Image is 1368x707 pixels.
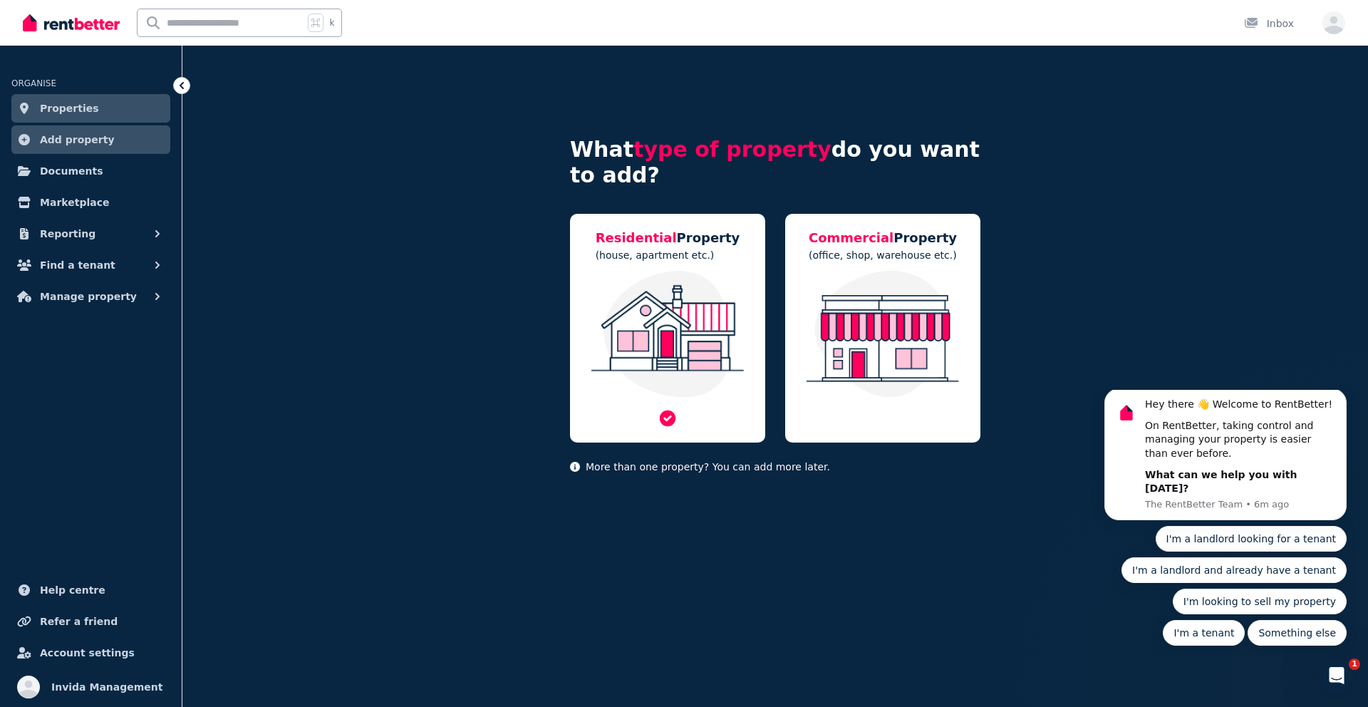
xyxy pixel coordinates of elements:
[40,131,115,148] span: Add property
[23,12,120,33] img: RentBetter
[11,576,170,604] a: Help centre
[11,220,170,248] button: Reporting
[73,136,264,162] button: Quick reply: I'm a landlord looking for a tenant
[11,78,56,88] span: ORGANISE
[809,228,957,248] h5: Property
[62,8,253,22] div: Hey there 👋 Welcome to RentBetter!
[21,136,264,256] div: Quick reply options
[633,137,831,162] span: type of property
[596,228,740,248] h5: Property
[11,125,170,154] a: Add property
[11,282,170,311] button: Manage property
[329,17,334,29] span: k
[570,137,980,188] h4: What do you want to add?
[809,230,893,245] span: Commercial
[40,644,135,661] span: Account settings
[11,639,170,667] a: Account settings
[40,225,95,242] span: Reporting
[11,94,170,123] a: Properties
[1083,390,1368,654] iframe: Intercom notifications message
[1320,659,1354,693] iframe: Intercom live chat
[11,251,170,279] button: Find a tenant
[90,199,264,225] button: Quick reply: I'm looking to sell my property
[40,288,137,305] span: Manage property
[32,11,55,34] img: Profile image for The RentBetter Team
[51,678,163,696] span: Invida Management
[62,79,214,105] b: What can we help you with [DATE]?
[40,582,105,599] span: Help centre
[1244,16,1294,31] div: Inbox
[596,230,677,245] span: Residential
[62,8,253,106] div: Message content
[1349,659,1360,670] span: 1
[40,257,115,274] span: Find a tenant
[40,194,109,211] span: Marketplace
[38,167,264,193] button: Quick reply: I'm a landlord and already have a tenant
[165,230,264,256] button: Quick reply: Something else
[80,230,162,256] button: Quick reply: I'm a tenant
[570,460,980,474] p: More than one property? You can add more later.
[11,157,170,185] a: Documents
[40,100,99,117] span: Properties
[596,248,740,262] p: (house, apartment etc.)
[809,248,957,262] p: (office, shop, warehouse etc.)
[62,108,253,121] p: Message from The RentBetter Team, sent 6m ago
[11,607,170,636] a: Refer a friend
[11,188,170,217] a: Marketplace
[40,613,118,630] span: Refer a friend
[62,29,253,71] div: On RentBetter, taking control and managing your property is easier than ever before.
[40,162,103,180] span: Documents
[584,271,751,398] img: Residential Property
[799,271,966,398] img: Commercial Property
